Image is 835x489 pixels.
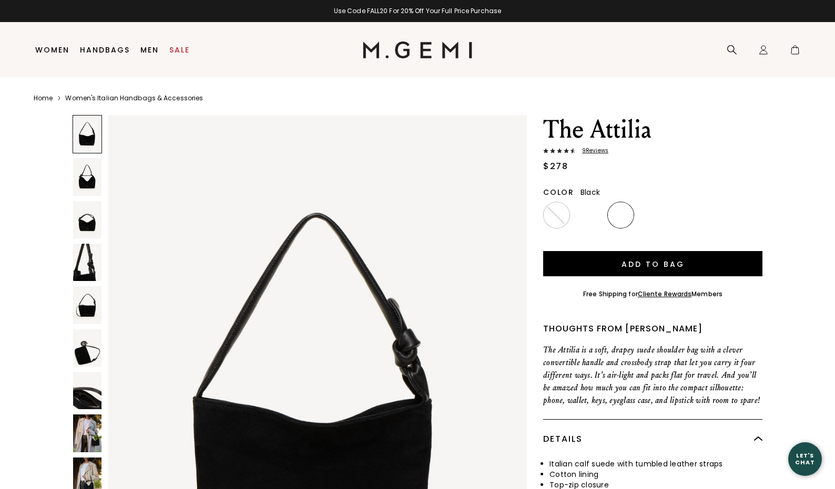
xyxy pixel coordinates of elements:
[581,187,600,197] span: Black
[73,286,101,324] img: The Attilia
[73,414,101,452] img: The Attilia
[543,148,762,156] a: 9Reviews
[73,244,101,281] img: The Attilia
[65,94,203,102] a: Women's Italian Handbags & Accessories
[73,201,101,238] img: The Attilia
[549,469,762,480] li: Cotton lining
[169,46,190,54] a: Sale
[543,160,568,173] div: $278
[545,203,568,227] img: Safari
[609,203,633,227] img: Black
[363,41,473,58] img: M.Gemi
[140,46,159,54] a: Men
[34,94,53,102] a: Home
[577,203,600,227] img: Oatmeal
[73,329,101,367] img: The Attilia
[543,115,762,144] h1: The Attilia
[576,148,608,154] span: 9 Review s
[80,46,130,54] a: Handbags
[73,372,101,409] img: The Attilia
[543,251,762,276] button: Add to Bag
[543,322,762,335] div: Thoughts from [PERSON_NAME]
[583,290,722,298] div: Free Shipping for Members
[543,344,762,407] p: The Attilia is a soft, drapey suede shoulder bag with a clever convertible handle and crossbody s...
[543,188,574,196] h2: Color
[35,46,69,54] a: Women
[543,420,762,459] div: Details
[549,459,762,469] li: Italian calf suede with tumbled leather straps
[788,452,822,465] div: Let's Chat
[73,158,101,195] img: The Attilia
[638,289,692,298] a: Cliente Rewards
